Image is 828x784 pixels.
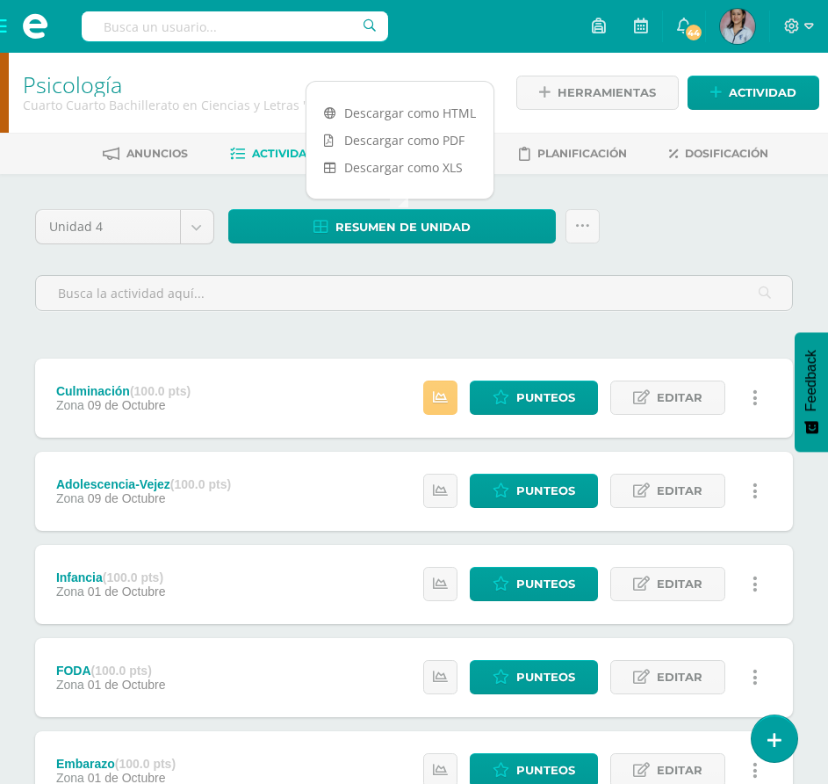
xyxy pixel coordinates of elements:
[688,76,819,110] a: Actividad
[729,76,796,109] span: Actividad
[657,381,702,414] span: Editar
[803,350,819,411] span: Feedback
[252,147,329,160] span: Actividades
[230,140,329,168] a: Actividades
[56,491,84,505] span: Zona
[335,211,471,243] span: Resumen de unidad
[88,584,166,599] span: 01 de Octubre
[115,757,176,771] strong: (100.0 pts)
[23,97,493,113] div: Cuarto Cuarto Bachillerato en Ciencias y Letras 'A'
[306,127,493,154] a: Descargar como PDF
[516,381,575,414] span: Punteos
[470,660,598,694] a: Punteos
[306,154,493,181] a: Descargar como XLS
[516,661,575,693] span: Punteos
[126,147,188,160] span: Anuncios
[56,584,84,599] span: Zona
[49,210,167,243] span: Unidad 4
[657,661,702,693] span: Editar
[516,76,679,110] a: Herramientas
[558,76,656,109] span: Herramientas
[669,140,768,168] a: Dosificación
[516,568,575,600] span: Punteos
[470,474,598,508] a: Punteos
[720,9,755,44] img: 3d0ac6a988f972c6b181fe02a03cb578.png
[170,477,231,491] strong: (100.0 pts)
[306,99,493,127] a: Descargar como HTML
[130,384,191,398] strong: (100.0 pts)
[795,332,828,452] button: Feedback - Mostrar encuesta
[56,384,191,398] div: Culminación
[103,140,188,168] a: Anuncios
[685,147,768,160] span: Dosificación
[91,664,152,678] strong: (100.0 pts)
[82,11,388,41] input: Busca un usuario...
[56,477,231,491] div: Adolescencia-Vejez
[228,209,557,243] a: Resumen de unidad
[88,398,166,412] span: 09 de Octubre
[23,69,122,99] a: Psicología
[56,398,84,412] span: Zona
[516,475,575,507] span: Punteos
[36,276,792,310] input: Busca la actividad aquí...
[470,381,598,415] a: Punteos
[56,664,166,678] div: FODA
[88,678,166,692] span: 01 de Octubre
[56,757,176,771] div: Embarazo
[36,210,213,243] a: Unidad 4
[23,72,493,97] h1: Psicología
[103,570,163,584] strong: (100.0 pts)
[56,570,166,584] div: Infancia
[88,491,166,505] span: 09 de Octubre
[657,568,702,600] span: Editar
[684,23,703,42] span: 44
[56,678,84,692] span: Zona
[519,140,627,168] a: Planificación
[657,475,702,507] span: Editar
[470,567,598,601] a: Punteos
[537,147,627,160] span: Planificación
